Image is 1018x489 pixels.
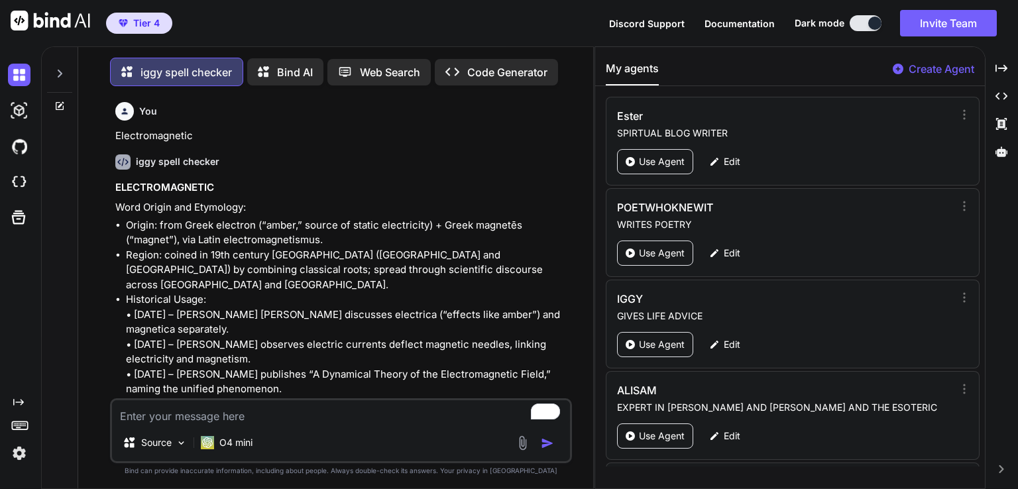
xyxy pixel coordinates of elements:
[8,99,30,122] img: darkAi-studio
[141,64,232,80] p: iggy spell checker
[724,338,740,351] p: Edit
[106,13,172,34] button: premiumTier 4
[11,11,90,30] img: Bind AI
[133,17,160,30] span: Tier 4
[606,60,659,85] button: My agents
[795,17,844,30] span: Dark mode
[617,291,852,307] h3: IGGY
[515,435,530,451] img: attachment
[119,19,128,27] img: premium
[724,429,740,443] p: Edit
[639,155,685,168] p: Use Agent
[8,64,30,86] img: darkChat
[609,17,685,30] button: Discord Support
[115,129,569,144] p: Electromagnetic
[176,437,187,449] img: Pick Models
[609,18,685,29] span: Discord Support
[639,246,685,260] p: Use Agent
[115,180,569,195] h3: ELECTROMAGNETIC
[112,400,570,424] textarea: To enrich screen reader interactions, please activate Accessibility in Grammarly extension settings
[201,436,214,449] img: O4 mini
[617,199,852,215] h3: POETWHOKNEWIT
[705,17,775,30] button: Documentation
[639,429,685,443] p: Use Agent
[617,108,852,124] h3: Ester
[617,382,852,398] h3: ALISAM
[219,436,253,449] p: O4 mini
[141,436,172,449] p: Source
[139,105,157,118] h6: You
[277,64,313,80] p: Bind AI
[360,64,420,80] p: Web Search
[8,442,30,464] img: settings
[126,248,569,293] li: Region: coined in 19th century [GEOGRAPHIC_DATA] ([GEOGRAPHIC_DATA] and [GEOGRAPHIC_DATA]) by com...
[136,155,219,168] h6: iggy spell checker
[126,218,569,248] li: Origin: from Greek electron (“amber,” source of static electricity) + Greek magnetēs (“magnet”), ...
[617,401,953,414] p: EXPERT IN [PERSON_NAME] AND [PERSON_NAME] AND THE ESOTERIC
[705,18,775,29] span: Documentation
[115,200,569,215] p: Word Origin and Etymology:
[909,61,974,77] p: Create Agent
[126,292,569,397] li: Historical Usage: • [DATE] – [PERSON_NAME] [PERSON_NAME] discusses electrica (“effects like amber...
[724,155,740,168] p: Edit
[467,64,547,80] p: Code Generator
[617,127,953,140] p: SPIRTUAL BLOG WRITER
[8,135,30,158] img: githubDark
[639,338,685,351] p: Use Agent
[110,466,572,476] p: Bind can provide inaccurate information, including about people. Always double-check its answers....
[900,10,997,36] button: Invite Team
[8,171,30,193] img: cloudideIcon
[617,218,953,231] p: WRITES POETRY
[541,437,554,450] img: icon
[617,309,953,323] p: GIVES LIFE ADVICE
[724,246,740,260] p: Edit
